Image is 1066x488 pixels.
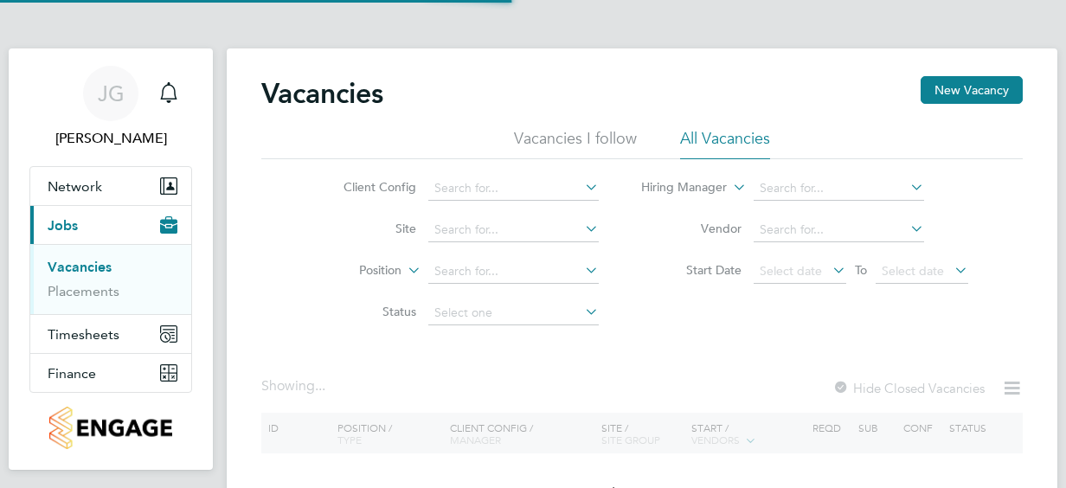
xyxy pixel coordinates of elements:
input: Search for... [428,218,599,242]
label: Client Config [317,179,416,195]
input: Search for... [428,177,599,201]
button: New Vacancy [921,76,1023,104]
span: Jobs [48,217,78,234]
button: Network [30,167,191,205]
a: Vacancies [48,259,112,275]
li: All Vacancies [680,128,770,159]
span: Finance [48,365,96,382]
a: Go to home page [29,407,192,449]
label: Position [302,262,401,279]
span: To [850,259,872,281]
a: JG[PERSON_NAME] [29,66,192,149]
img: countryside-properties-logo-retina.png [49,407,171,449]
label: Status [317,304,416,319]
input: Select one [428,301,599,325]
span: Timesheets [48,326,119,343]
div: Showing [261,377,329,395]
span: Select date [760,263,822,279]
h2: Vacancies [261,76,383,111]
label: Site [317,221,416,236]
label: Hiring Manager [627,179,727,196]
span: Joshua Groom [29,128,192,149]
a: Placements [48,283,119,299]
span: ... [315,377,325,395]
label: Hide Closed Vacancies [832,380,985,396]
button: Timesheets [30,315,191,353]
button: Finance [30,354,191,392]
input: Search for... [754,218,924,242]
label: Start Date [642,262,742,278]
input: Search for... [754,177,924,201]
span: JG [98,82,125,105]
nav: Main navigation [9,48,213,470]
input: Search for... [428,260,599,284]
button: Jobs [30,206,191,244]
li: Vacancies I follow [514,128,637,159]
span: Select date [882,263,944,279]
span: Network [48,178,102,195]
label: Vendor [642,221,742,236]
div: Jobs [30,244,191,314]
